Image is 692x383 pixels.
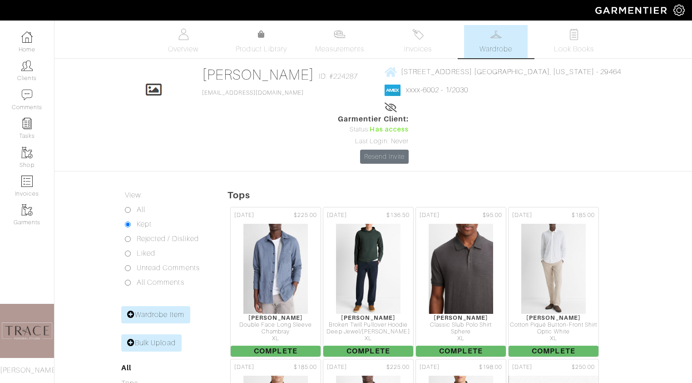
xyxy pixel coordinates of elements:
[509,314,598,321] div: [PERSON_NAME]
[202,90,304,96] a: [EMAIL_ADDRESS][DOMAIN_NAME]
[483,211,502,220] span: $95.00
[509,322,598,328] div: Cotton Piqué Button-Front Shirt
[338,136,409,146] div: Last Login: Never
[568,29,580,40] img: todo-9ac3debb85659649dc8f770b8b6100bb5dab4b48dedcbae339e5042a72dfd3cc.svg
[202,66,314,83] a: [PERSON_NAME]
[338,114,409,125] span: Garmentier Client:
[338,125,409,135] div: Status:
[360,150,409,164] a: Resend Invite
[137,219,152,230] label: Kept
[121,306,190,323] a: Wardrobe Item
[428,223,494,314] img: e7d9hzUtDUZeBnLe1SXAo1pe
[512,211,532,220] span: [DATE]
[406,86,468,94] a: xxxx-6002 - 1/2030
[231,314,321,321] div: [PERSON_NAME]
[334,29,345,40] img: measurements-466bbee1fd09ba9460f595b01e5d73f9e2bff037440d3c8f018324cb6cdf7a4a.svg
[21,176,33,187] img: orders-icon-0abe47150d42831381b5fb84f609e132dff9fe21cb692f30cb5eec754e2cba89.png
[509,328,598,335] div: Optic White
[370,125,409,135] span: Has access
[125,190,142,201] label: View:
[420,363,440,372] span: [DATE]
[412,29,424,40] img: orders-27d20c2124de7fd6de4e0e44c1d41de31381a507db9b33961299e4e07d508b8c.svg
[231,335,321,342] div: XL
[336,223,401,314] img: hd8WGez6NWWADS2FjZeRb3gZ
[168,44,198,55] span: Overview
[137,262,200,273] label: Unread Comments
[479,44,512,55] span: Wardrobe
[234,363,254,372] span: [DATE]
[137,204,145,215] label: All
[315,44,365,55] span: Measurements
[21,204,33,216] img: garments-icon-b7da505a4dc4fd61783c78ac3ca0ef83fa9d6f193b1c9dc38574b1d14d53ca28.png
[479,363,502,372] span: $198.00
[323,335,413,342] div: XL
[230,29,293,55] a: Product Library
[542,25,606,58] a: Look Books
[323,322,413,328] div: Broken Twill Pullover Hoodie
[21,118,33,129] img: reminder-icon-8004d30b9f0a5d33ae49ab947aed9ed385cf756f9e5892f1edd6e32f2345188e.png
[236,44,287,55] span: Product Library
[121,363,131,372] a: All
[554,44,594,55] span: Look Books
[21,60,33,71] img: clients-icon-6bae9207a08558b7cb47a8932f037763ab4055f8c8b6bfacd5dc20c3e0201464.png
[323,328,413,335] div: Deep Jewel/[PERSON_NAME]
[152,25,215,58] a: Overview
[327,363,347,372] span: [DATE]
[385,85,400,96] img: american_express-1200034d2e149cdf2cc7894a33a747db654cf6f8355cb502592f1d228b2ac700.png
[386,25,450,58] a: Invoices
[323,346,413,357] span: Complete
[401,68,621,76] span: [STREET_ADDRESS] [GEOGRAPHIC_DATA], [US_STATE] - 29464
[327,211,347,220] span: [DATE]
[521,223,586,314] img: YzEDpbrgdnDQq4iEk6bMx4wi
[416,346,506,357] span: Complete
[591,2,673,18] img: garmentier-logo-header-white-b43fb05a5012e4ada735d5af1a66efaba907eab6374d6393d1fbf88cb4ef424d.png
[385,66,621,77] a: [STREET_ADDRESS] [GEOGRAPHIC_DATA], [US_STATE] - 29464
[509,346,598,357] span: Complete
[512,363,532,372] span: [DATE]
[673,5,685,16] img: gear-icon-white-bd11855cb880d31180b6d7d6211b90ccbf57a29d726f0c71d8c61bd08dd39cc2.png
[229,206,322,358] a: [DATE] $225.00 [PERSON_NAME] Double Face Long Sleeve Chambray XL Complete
[416,328,506,335] div: Sphere
[323,314,413,321] div: [PERSON_NAME]
[294,363,317,372] span: $185.00
[294,211,317,220] span: $225.00
[416,314,506,321] div: [PERSON_NAME]
[137,248,155,259] label: Liked
[404,44,432,55] span: Invoices
[322,206,415,358] a: [DATE] $136.50 [PERSON_NAME] Broken Twill Pullover Hoodie Deep Jewel/[PERSON_NAME] XL Complete
[386,363,410,372] span: $225.00
[231,322,321,328] div: Double Face Long Sleeve
[415,206,507,358] a: [DATE] $95.00 [PERSON_NAME] Classic Slub Polo Shirt Sphere XL Complete
[137,233,199,244] label: Rejected / Disliked
[507,206,600,358] a: [DATE] $185.00 [PERSON_NAME] Cotton Piqué Button-Front Shirt Optic White XL Complete
[308,25,372,58] a: Measurements
[121,334,182,352] a: Bulk Upload
[416,335,506,342] div: XL
[319,71,358,82] span: ID: #224287
[420,211,440,220] span: [DATE]
[231,346,321,357] span: Complete
[231,328,321,335] div: Chambray
[178,29,189,40] img: basicinfo-40fd8af6dae0f16599ec9e87c0ef1c0a1fdea2edbe929e3d69a839185d80c458.svg
[21,89,33,101] img: comment-icon-a0a6a9ef722e966f86d9cbdc48e553b5cf19dbc54f86b18d962a5391bc8f6eb6.png
[490,29,502,40] img: wardrobe-487a4870c1b7c33e795ec22d11cfc2ed9d08956e64fb3008fe2437562e282088.svg
[243,223,308,314] img: LaTJR5gmgL9YMH94XEHPBiSE
[416,322,506,328] div: Classic Slub Polo Shirt
[572,363,595,372] span: $250.00
[137,277,184,288] label: All Comments
[21,147,33,158] img: garments-icon-b7da505a4dc4fd61783c78ac3ca0ef83fa9d6f193b1c9dc38574b1d14d53ca28.png
[572,211,595,220] span: $185.00
[386,211,410,220] span: $136.50
[509,335,598,342] div: XL
[464,25,528,58] a: Wardrobe
[227,190,692,201] h5: Tops
[21,31,33,43] img: dashboard-icon-dbcd8f5a0b271acd01030246c82b418ddd0df26cd7fceb0bd07c9910d44c42f6.png
[234,211,254,220] span: [DATE]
